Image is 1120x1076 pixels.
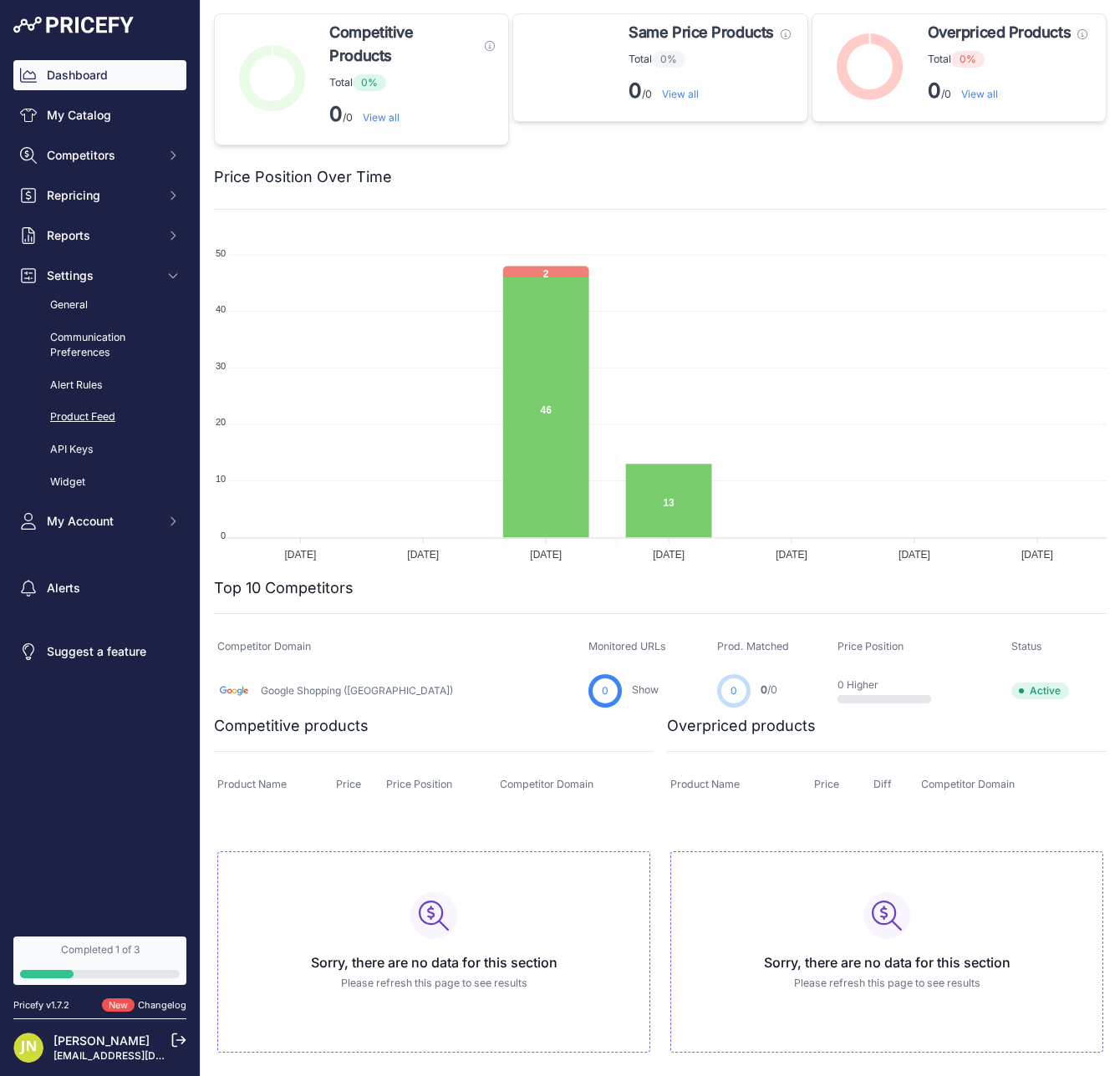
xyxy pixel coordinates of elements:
a: Suggest a feature [13,637,186,667]
p: /0 [928,78,1087,104]
tspan: [DATE] [407,549,439,561]
span: 0% [951,51,985,68]
strong: 0 [629,79,642,103]
span: Diff [873,778,892,790]
a: Product Feed [13,403,186,432]
span: Overpriced Products [928,21,1071,44]
h2: Competitive products [214,714,369,738]
button: Competitors [13,140,186,170]
div: Completed 1 of 3 [20,943,180,957]
a: Communication Preferences [13,323,186,368]
a: My Catalog [13,100,186,130]
span: Competitive Products [329,21,478,68]
button: My Account [13,506,186,536]
tspan: 10 [216,474,226,484]
a: Widget [13,468,186,497]
tspan: [DATE] [1021,549,1053,561]
span: Price [336,778,361,790]
span: 0% [353,74,386,91]
tspan: [DATE] [530,549,562,561]
tspan: 20 [216,417,226,427]
p: Please refresh this page to see results [232,976,636,992]
a: Changelog [138,999,186,1011]
span: New [102,998,135,1013]
tspan: 30 [216,361,226,371]
p: /0 [629,78,790,104]
img: Pricefy Logo [13,17,134,33]
strong: 0 [928,79,941,103]
tspan: [DATE] [284,549,316,561]
strong: 0 [329,102,343,126]
button: Settings [13,261,186,291]
span: 0 [602,683,608,698]
a: Completed 1 of 3 [13,936,186,985]
div: Pricefy v1.7.2 [13,998,69,1013]
h2: Price Position Over Time [214,165,392,189]
a: API Keys [13,435,186,464]
span: Same Price Products [629,21,773,44]
a: Google Shopping ([GEOGRAPHIC_DATA]) [261,684,453,697]
span: Product Name [217,778,287,790]
span: Prod. Matched [717,640,789,652]
a: Show [632,683,659,696]
p: 0 Higher [837,678,944,692]
tspan: 50 [216,248,226,258]
span: 0% [652,51,685,68]
span: Status [1011,640,1042,652]
a: Alerts [13,573,186,603]
p: Total [928,51,1087,68]
tspan: [DATE] [653,549,685,561]
span: Price [814,778,839,790]
tspan: 0 [221,530,226,541]
p: Please refresh this page to see results [685,976,1089,992]
tspan: [DATE] [776,549,807,561]
h3: Sorry, there are no data for this section [685,952,1089,972]
span: Competitors [47,147,156,164]
span: 0 [731,683,737,698]
span: Price Position [837,640,904,652]
span: Active [1011,683,1069,699]
span: Monitored URLs [588,640,666,652]
span: Settings [47,267,156,284]
a: [EMAIL_ADDRESS][DOMAIN_NAME] [53,1049,228,1062]
span: Competitor Domain [921,778,1015,790]
span: Reports [47,227,156,244]
a: View all [363,111,400,124]
tspan: [DATE] [899,549,930,561]
nav: Sidebar [13,60,186,916]
h2: Top 10 Competitors [214,576,354,600]
tspan: 40 [216,304,226,314]
h2: Overpriced products [667,714,816,738]
span: My Account [47,513,156,530]
a: 0/0 [761,683,777,696]
a: [PERSON_NAME] [53,1033,150,1048]
a: Alert Rules [13,371,186,400]
span: 0 [761,683,767,696]
span: Price Position [386,778,452,790]
span: Product Name [670,778,740,790]
button: Reports [13,221,186,251]
p: Total [629,51,790,68]
p: Total [329,74,495,91]
p: /0 [329,101,495,128]
a: General [13,291,186,320]
a: View all [961,88,998,100]
span: Competitor Domain [217,640,311,652]
span: Competitor Domain [500,778,593,790]
h3: Sorry, there are no data for this section [232,952,636,972]
span: Repricing [47,187,156,204]
button: Repricing [13,180,186,211]
a: Dashboard [13,60,186,90]
a: View all [662,88,699,100]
